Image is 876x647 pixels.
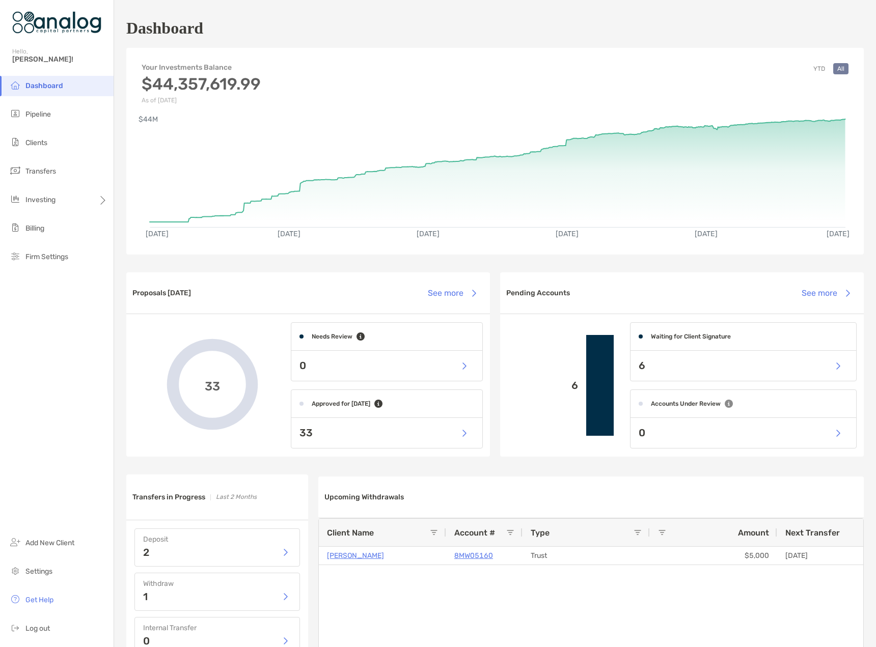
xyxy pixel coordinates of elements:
img: logout icon [9,622,21,634]
h4: Waiting for Client Signature [651,333,731,340]
text: [DATE] [278,230,300,238]
img: billing icon [9,221,21,234]
p: As of [DATE] [142,97,261,104]
h4: Approved for [DATE] [312,400,370,407]
h4: Internal Transfer [143,624,291,632]
span: Investing [25,195,56,204]
text: [DATE] [146,230,169,238]
text: [DATE] [696,230,719,238]
p: 0 [639,427,645,439]
h4: Withdraw [143,579,291,588]
span: 33 [205,377,220,392]
h3: Pending Accounts [506,289,570,297]
text: $44M [139,115,158,124]
a: [PERSON_NAME] [327,549,384,562]
img: Zoe Logo [12,4,101,41]
h3: Proposals [DATE] [132,289,191,297]
h3: Transfers in Progress [132,493,205,501]
span: Account # [454,528,495,538]
span: Firm Settings [25,252,68,261]
span: Log out [25,624,50,633]
p: 2 [143,547,149,557]
span: Amount [738,528,769,538]
span: Add New Client [25,539,74,547]
text: [DATE] [828,230,851,238]
span: Clients [25,138,47,147]
img: get-help icon [9,593,21,605]
span: Type [531,528,550,538]
span: Dashboard [25,81,63,90]
h4: Accounts Under Review [651,400,721,407]
div: Trust [523,547,650,565]
span: Client Name [327,528,374,538]
img: clients icon [9,136,21,148]
h3: $44,357,619.99 [142,74,261,94]
img: dashboard icon [9,79,21,91]
button: See more [420,282,484,304]
span: Transfers [25,167,56,176]
span: Settings [25,567,52,576]
button: YTD [809,63,829,74]
p: 33 [299,427,313,439]
img: add_new_client icon [9,536,21,548]
img: transfers icon [9,164,21,177]
button: All [833,63,848,74]
p: 0 [299,359,306,372]
p: 0 [143,636,150,646]
span: Get Help [25,596,53,604]
h4: Your Investments Balance [142,63,261,72]
h4: Needs Review [312,333,352,340]
a: 8MW05160 [454,549,493,562]
text: [DATE] [556,230,579,238]
img: pipeline icon [9,107,21,120]
h1: Dashboard [126,19,203,38]
p: 6 [508,379,578,392]
img: settings icon [9,565,21,577]
text: [DATE] [417,230,440,238]
span: Pipeline [25,110,51,119]
img: firm-settings icon [9,250,21,262]
span: [PERSON_NAME]! [12,55,107,64]
p: 6 [639,359,645,372]
h4: Deposit [143,535,291,544]
p: 1 [143,592,148,602]
button: See more [793,282,858,304]
div: $5,000 [650,547,777,565]
h3: Upcoming Withdrawals [324,493,404,501]
img: investing icon [9,193,21,205]
span: Next Transfer [785,528,840,538]
span: Billing [25,224,44,233]
p: Last 2 Months [216,491,257,503]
